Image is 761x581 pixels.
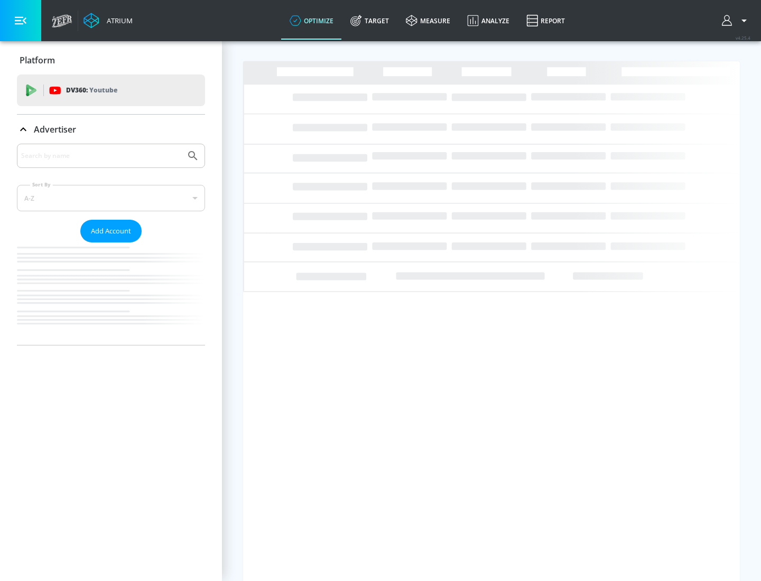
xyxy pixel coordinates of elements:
[397,2,459,40] a: measure
[17,115,205,144] div: Advertiser
[20,54,55,66] p: Platform
[17,74,205,106] div: DV360: Youtube
[281,2,342,40] a: optimize
[30,181,53,188] label: Sort By
[459,2,518,40] a: Analyze
[21,149,181,163] input: Search by name
[342,2,397,40] a: Target
[83,13,133,29] a: Atrium
[91,225,131,237] span: Add Account
[736,35,750,41] span: v 4.25.4
[17,45,205,75] div: Platform
[34,124,76,135] p: Advertiser
[80,220,142,242] button: Add Account
[89,85,117,96] p: Youtube
[518,2,573,40] a: Report
[17,144,205,345] div: Advertiser
[17,185,205,211] div: A-Z
[66,85,117,96] p: DV360:
[17,242,205,345] nav: list of Advertiser
[103,16,133,25] div: Atrium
